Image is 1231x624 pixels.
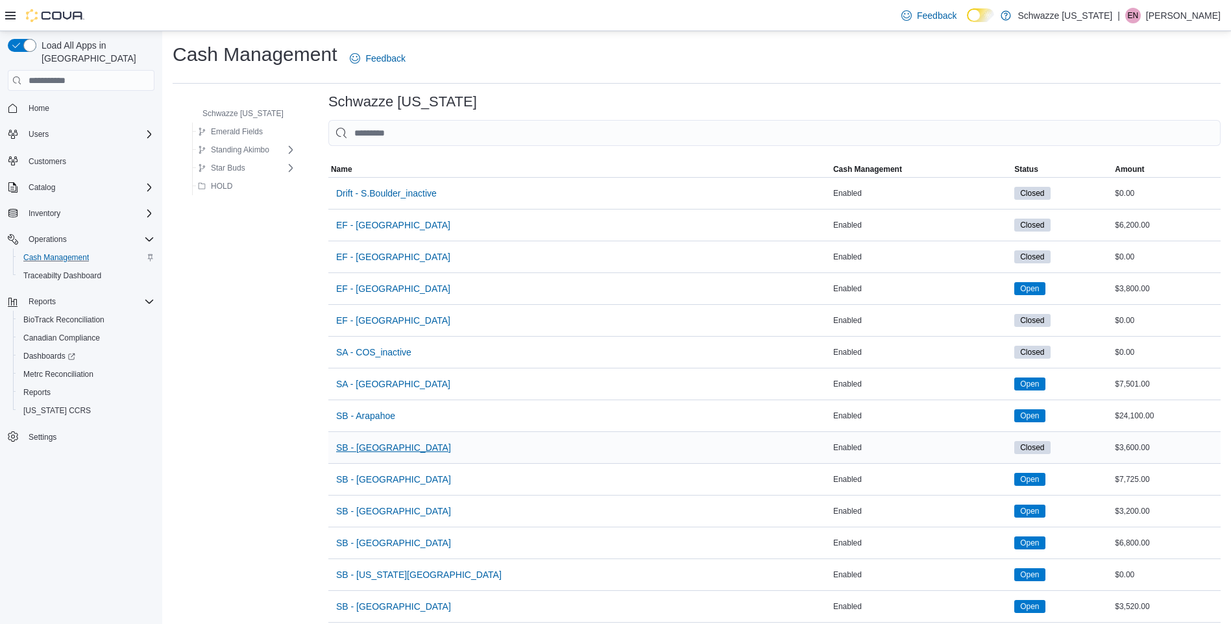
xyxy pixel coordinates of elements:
button: Standing Akimbo [193,142,274,158]
button: Reports [13,383,160,402]
button: Canadian Compliance [13,329,160,347]
div: Enabled [831,313,1012,328]
div: $0.00 [1112,567,1221,582]
button: Drift - S.Boulder_inactive [331,180,442,206]
span: Closed [1014,314,1050,327]
span: Reports [23,387,51,398]
div: Enabled [831,440,1012,455]
input: This is a search bar. As you type, the results lower in the page will automatically filter. [328,120,1221,146]
span: Home [23,100,154,116]
span: Star Buds [211,163,245,173]
span: Customers [29,156,66,167]
button: Operations [23,232,72,247]
span: Closed [1014,187,1050,200]
input: Dark Mode [967,8,994,22]
div: Enabled [831,503,1012,519]
button: EF - [GEOGRAPHIC_DATA] [331,307,456,333]
span: Cash Management [18,250,154,265]
span: [US_STATE] CCRS [23,405,91,416]
span: BioTrack Reconciliation [23,315,104,325]
button: Cash Management [831,162,1012,177]
div: $3,520.00 [1112,599,1221,614]
div: Enabled [831,408,1012,424]
div: $0.00 [1112,186,1221,201]
button: Settings [3,427,160,446]
span: SB - [GEOGRAPHIC_DATA] [336,505,451,518]
span: Schwazze [US_STATE] [202,108,284,119]
nav: Complex example [8,93,154,480]
a: Cash Management [18,250,94,265]
a: Customers [23,154,71,169]
span: SB - [GEOGRAPHIC_DATA] [336,441,451,454]
span: Operations [23,232,154,247]
span: Settings [23,429,154,445]
span: Catalog [29,182,55,193]
button: Emerald Fields [193,124,268,139]
div: $6,200.00 [1112,217,1221,233]
span: Closed [1020,251,1044,263]
span: Users [23,126,154,142]
span: Dark Mode [967,22,968,23]
a: Feedback [345,45,410,71]
div: $3,200.00 [1112,503,1221,519]
button: Cash Management [13,248,160,267]
a: Reports [18,385,56,400]
span: Closed [1020,315,1044,326]
span: Closed [1020,442,1044,453]
div: $6,800.00 [1112,535,1221,551]
span: BioTrack Reconciliation [18,312,154,328]
span: Open [1014,600,1045,613]
a: BioTrack Reconciliation [18,312,110,328]
button: Schwazze [US_STATE] [184,106,289,121]
button: Name [328,162,831,177]
span: SB - [GEOGRAPHIC_DATA] [336,536,451,549]
span: SA - COS_inactive [336,346,411,359]
span: Canadian Compliance [23,333,100,343]
button: Operations [3,230,160,248]
span: Customers [23,152,154,169]
button: BioTrack Reconciliation [13,311,160,329]
span: SB - Arapahoe [336,409,395,422]
div: $3,800.00 [1112,281,1221,296]
div: $0.00 [1112,249,1221,265]
div: $7,501.00 [1112,376,1221,392]
span: SA - [GEOGRAPHIC_DATA] [336,378,450,390]
div: Enabled [831,344,1012,360]
span: Operations [29,234,67,245]
span: Reports [18,385,154,400]
span: EF - [GEOGRAPHIC_DATA] [336,282,450,295]
div: Enabled [831,535,1012,551]
p: [PERSON_NAME] [1146,8,1221,23]
span: Closed [1014,250,1050,263]
button: Traceabilty Dashboard [13,267,160,285]
span: Dashboards [18,348,154,364]
button: Catalog [3,178,160,197]
span: Open [1014,409,1045,422]
span: Standing Akimbo [211,145,269,155]
button: EF - [GEOGRAPHIC_DATA] [331,244,456,270]
span: Users [29,129,49,139]
button: SB - [GEOGRAPHIC_DATA] [331,435,456,461]
span: EN [1128,8,1139,23]
div: $0.00 [1112,344,1221,360]
h3: Schwazze [US_STATE] [328,94,477,110]
button: SB - [GEOGRAPHIC_DATA] [331,530,456,556]
span: Reports [23,294,154,309]
span: EF - [GEOGRAPHIC_DATA] [336,314,450,327]
div: Enabled [831,281,1012,296]
button: EF - [GEOGRAPHIC_DATA] [331,212,456,238]
div: $7,725.00 [1112,472,1221,487]
button: Catalog [23,180,60,195]
div: $24,100.00 [1112,408,1221,424]
p: Schwazze [US_STATE] [1018,8,1112,23]
button: Users [23,126,54,142]
span: Open [1020,601,1039,612]
span: Traceabilty Dashboard [23,270,101,281]
span: SB - [GEOGRAPHIC_DATA] [336,473,451,486]
span: Closed [1014,346,1050,359]
span: Closed [1020,219,1044,231]
button: Users [3,125,160,143]
span: Open [1014,282,1045,295]
span: Open [1020,569,1039,581]
span: Metrc Reconciliation [23,369,93,379]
